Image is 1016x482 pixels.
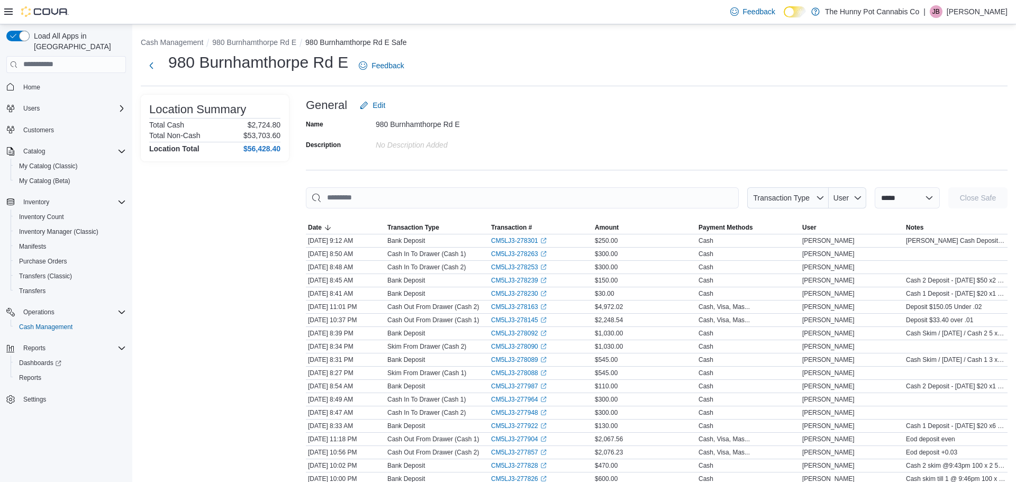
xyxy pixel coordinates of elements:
[540,290,547,297] svg: External link
[306,314,385,326] div: [DATE] 10:37 PM
[306,406,385,419] div: [DATE] 8:47 AM
[168,52,348,73] h1: 980 Burnhamthorpe Rd E
[595,448,623,457] span: $2,076.23
[802,356,855,364] span: [PERSON_NAME]
[595,316,623,324] span: $2,248.54
[906,237,1005,245] span: [PERSON_NAME] Cash Deposit - [DATE] $20 x10 $50 x1
[149,103,246,116] h3: Location Summary
[19,393,126,406] span: Settings
[11,269,130,284] button: Transfers (Classic)
[595,461,618,470] span: $470.00
[698,448,750,457] div: Cash, Visa, Mas...
[698,382,713,390] div: Cash
[906,382,1005,390] span: Cash 2 Deposit - [DATE] $20 x1 $10 x7 $5 x4
[19,228,98,236] span: Inventory Manager (Classic)
[308,223,322,232] span: Date
[906,448,957,457] span: Eod deposit +0.03
[540,357,547,363] svg: External link
[19,196,53,208] button: Inventory
[306,187,739,208] input: This is a search bar. As you type, the results lower in the page will automatically filter.
[306,446,385,459] div: [DATE] 10:56 PM
[595,408,618,417] span: $300.00
[19,124,58,137] a: Customers
[540,476,547,482] svg: External link
[15,321,126,333] span: Cash Management
[696,221,800,234] button: Payment Methods
[306,120,323,129] label: Name
[306,99,347,112] h3: General
[491,382,547,390] a: CM5LJ3-277987External link
[23,308,55,316] span: Operations
[15,160,126,172] span: My Catalog (Classic)
[387,329,425,338] p: Bank Deposit
[356,95,389,116] button: Edit
[540,304,547,310] svg: External link
[387,408,466,417] p: Cash In To Drawer (Cash 2)
[387,223,439,232] span: Transaction Type
[540,462,547,469] svg: External link
[802,263,855,271] span: [PERSON_NAME]
[306,367,385,379] div: [DATE] 8:27 PM
[802,422,855,430] span: [PERSON_NAME]
[595,250,618,258] span: $300.00
[15,321,77,333] a: Cash Management
[141,37,1008,50] nav: An example of EuiBreadcrumbs
[825,5,919,18] p: The Hunny Pot Cannabis Co
[2,392,130,407] button: Settings
[540,436,547,442] svg: External link
[15,211,126,223] span: Inventory Count
[11,239,130,254] button: Manifests
[11,356,130,370] a: Dashboards
[21,6,69,17] img: Cova
[540,264,547,270] svg: External link
[141,38,203,47] button: Cash Management
[355,55,408,76] a: Feedback
[387,356,425,364] p: Bank Deposit
[802,395,855,404] span: [PERSON_NAME]
[11,320,130,334] button: Cash Management
[698,356,713,364] div: Cash
[15,371,46,384] a: Reports
[19,145,126,158] span: Catalog
[593,221,696,234] button: Amount
[540,423,547,429] svg: External link
[595,435,623,443] span: $2,067.56
[19,196,126,208] span: Inventory
[698,289,713,298] div: Cash
[2,101,130,116] button: Users
[15,240,50,253] a: Manifests
[387,422,425,430] p: Bank Deposit
[305,38,406,47] button: 980 Burnhamthorpe Rd E Safe
[802,289,855,298] span: [PERSON_NAME]
[306,301,385,313] div: [DATE] 11:01 PM
[829,187,866,208] button: User
[306,274,385,287] div: [DATE] 8:45 AM
[906,356,1005,364] span: Cash Skim / [DATE] / Cash 1 3 x $100 12 x $20 1 x $5
[540,449,547,456] svg: External link
[19,359,61,367] span: Dashboards
[11,284,130,298] button: Transfers
[306,393,385,406] div: [DATE] 8:49 AM
[11,370,130,385] button: Reports
[19,102,44,115] button: Users
[540,277,547,284] svg: External link
[802,342,855,351] span: [PERSON_NAME]
[491,263,547,271] a: CM5LJ3-278253External link
[387,342,466,351] p: Skim From Drawer (Cash 2)
[376,137,518,149] div: No Description added
[906,276,1005,285] span: Cash 2 Deposit - [DATE] $50 x2 $20 x2 $10 x1
[387,263,466,271] p: Cash In To Drawer (Cash 2)
[387,461,425,470] p: Bank Deposit
[306,353,385,366] div: [DATE] 8:31 PM
[906,435,955,443] span: Eod deposit even
[19,80,126,94] span: Home
[11,254,130,269] button: Purchase Orders
[698,316,750,324] div: Cash, Visa, Mas...
[698,408,713,417] div: Cash
[387,237,425,245] p: Bank Deposit
[540,370,547,376] svg: External link
[491,276,547,285] a: CM5LJ3-278239External link
[698,422,713,430] div: Cash
[15,160,82,172] a: My Catalog (Classic)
